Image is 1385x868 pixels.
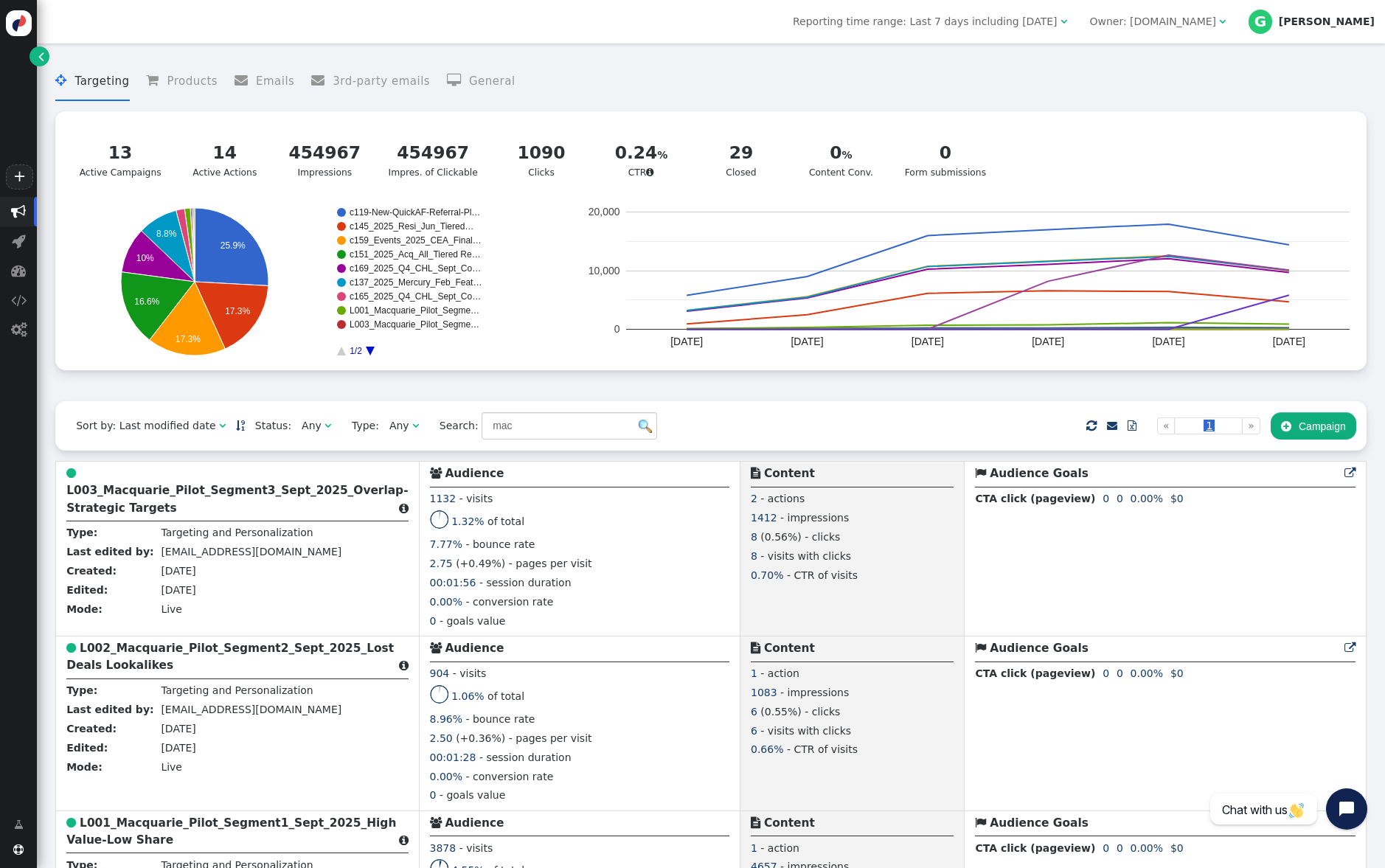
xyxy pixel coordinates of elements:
[1103,493,1109,504] span: 0
[161,723,195,735] span: [DATE]
[805,531,840,543] span: - clicks
[975,642,986,653] span: 
[465,538,535,550] span: - bounce rate
[509,732,592,744] span: - pages per visit
[1103,667,1109,679] span: 0
[465,596,553,608] span: - conversion rate
[440,615,505,627] span: - goals value
[1157,417,1176,434] a: «
[66,761,103,773] b: Mode:
[429,420,479,431] span: Search:
[350,291,481,302] text: c165_2025_Q4_CHL_Sept_Co…
[161,761,182,773] span: Live
[389,418,409,434] div: Any
[430,596,462,608] span: 0.00%
[11,293,27,308] span: 
[447,74,469,87] span: 
[895,131,995,189] a: 0Form submissions
[1131,493,1163,504] span: 0.00%
[1273,336,1305,347] text: [DATE]
[487,690,524,701] span: of total
[1117,842,1123,854] span: 0
[505,140,578,180] div: Clicks
[751,531,757,543] span: 8
[161,684,313,696] span: Targeting and Personalization
[1279,15,1375,28] div: [PERSON_NAME]
[14,817,24,833] span: 
[1107,420,1117,431] span: 
[975,817,986,828] span: 
[760,493,805,504] span: - actions
[341,418,379,434] span: Type:
[451,690,484,701] span: 1.06%
[589,265,620,277] text: 10,000
[66,704,153,715] b: Last edited by:
[430,577,476,588] span: 00:01:56
[1089,14,1216,29] div: Owner: [DOMAIN_NAME]
[350,319,479,330] text: L003_Macquarie_Pilot_Segme…
[66,723,117,735] b: Created:
[302,418,322,434] div: Any
[161,742,195,754] span: [DATE]
[456,558,505,569] span: (+0.49%)
[975,493,1095,504] b: CTA click (pageview)
[505,140,578,166] div: 1090
[791,336,823,347] text: [DATE]
[1103,842,1109,854] span: 0
[1170,842,1184,854] span: $0
[66,527,97,538] b: Type:
[1117,412,1147,439] a: 
[1107,420,1117,431] a: 
[66,642,394,672] b: L002_Macquarie_Pilot_Segment2_Sept_2025_Lost Deals Lookalikes
[1131,842,1163,854] span: 0.00%
[440,789,505,801] span: - goals value
[430,468,442,479] span: 
[311,62,430,101] li: 3rd-party emails
[12,234,26,249] span: 
[796,131,886,189] a: 0Content Conv.
[1128,420,1136,431] span: 
[389,140,478,166] div: 454967
[146,74,167,87] span: 
[350,221,473,232] text: c145_2025_Resi_Jun_Tiered…
[496,131,586,189] a: 1090Clicks
[430,713,462,725] span: 8.96%
[235,74,256,87] span: 
[161,565,195,577] span: [DATE]
[751,550,757,562] span: 8
[751,569,783,581] span: 0.70%
[1344,642,1356,655] a: 
[379,131,487,189] a: 454967Impres. of Clickable
[760,667,799,679] span: - action
[905,140,986,166] div: 0
[288,140,361,180] div: Impressions
[509,558,592,569] span: - pages per visit
[66,584,108,596] b: Edited:
[646,167,654,177] span: 
[705,140,778,180] div: Closed
[11,204,26,219] span: 
[990,642,1089,655] b: Audience Goals
[1117,493,1123,504] span: 0
[760,725,851,737] span: - visits with clicks
[430,842,457,854] span: 3878
[1061,16,1067,27] span: 
[1249,10,1272,33] div: G
[465,713,535,725] span: - bounce rate
[445,816,504,830] b: Audience
[134,296,159,307] text: 16.6%
[1204,420,1215,431] span: 1
[1170,493,1184,504] span: $0
[1242,417,1260,434] a: »
[55,62,129,101] li: Targeting
[161,704,341,715] span: [EMAIL_ADDRESS][DOMAIN_NAME]
[787,743,858,755] span: - CTR of visits
[13,844,24,855] span: 
[805,140,878,166] div: 0
[451,515,484,527] span: 1.32%
[465,771,553,782] span: - conversion rate
[751,468,760,479] span: 
[751,725,757,737] span: 6
[605,140,678,180] div: CTR
[430,789,437,801] span: 0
